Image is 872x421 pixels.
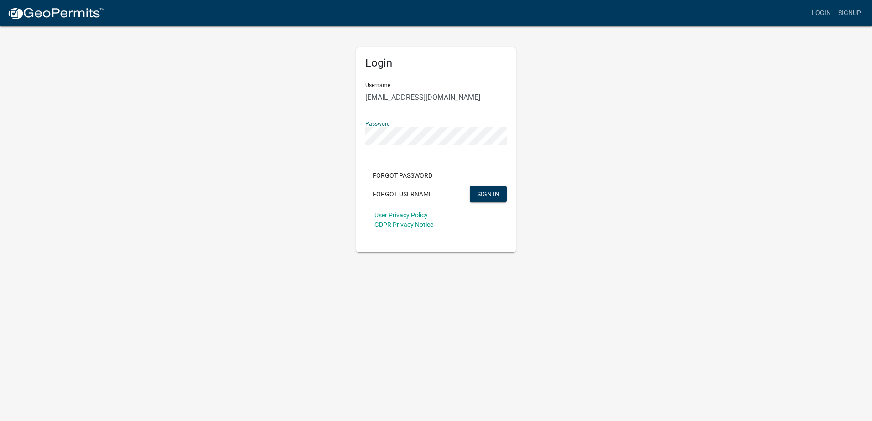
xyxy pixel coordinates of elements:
[477,190,499,197] span: SIGN IN
[374,221,433,228] a: GDPR Privacy Notice
[374,211,428,219] a: User Privacy Policy
[365,186,440,202] button: Forgot Username
[365,56,507,70] h5: Login
[835,5,865,22] a: Signup
[470,186,507,202] button: SIGN IN
[808,5,835,22] a: Login
[365,167,440,184] button: Forgot Password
